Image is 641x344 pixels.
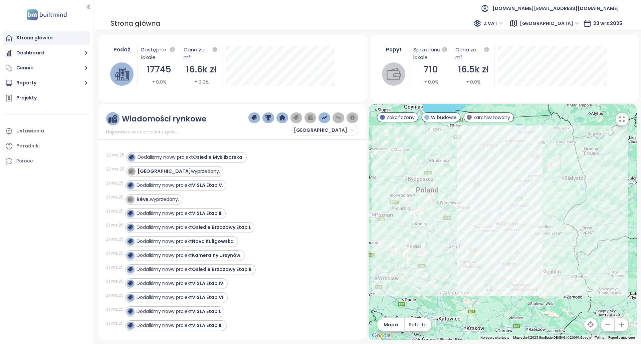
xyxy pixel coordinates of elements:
strong: Nova Kuligowska [192,238,234,245]
img: icon [128,295,133,300]
div: Pomoc [16,157,33,165]
div: 21 wrz 25 [106,180,124,186]
div: 0.0% [465,78,481,86]
strong: Osiedle Myśliborska [193,154,242,160]
strong: Osiedle Brzozowy Etap I [192,224,250,231]
a: Terms (opens in new tab) [595,336,604,339]
div: Dodaliśmy nowy projekt . [137,224,251,231]
div: Dodaliśmy nowy projekt . [137,238,235,245]
div: 17745 [141,63,177,76]
button: Mapa [377,318,404,331]
strong: VISLA Etap I [192,308,220,315]
div: Dodaliśmy nowy projekt . [137,182,223,189]
strong: [GEOGRAPHIC_DATA] [138,168,191,175]
strong: VISLA Etap VI [192,294,223,301]
img: icon [128,253,133,258]
img: icon [128,239,133,244]
div: Dodaliśmy nowy projekt . [137,266,252,273]
div: 22 wrz 25 [106,166,125,172]
a: Ustawienia [3,124,90,138]
span: Najnowsze wiadomości z rynku. [106,128,179,135]
button: Dashboard [3,46,90,60]
div: 21 wrz 25 [106,320,124,326]
div: Dodaliśmy nowy projekt . [137,308,221,315]
div: 21 wrz 25 [106,250,124,256]
div: Ustawienia [16,127,44,135]
img: home-dark-blue.png [279,115,285,121]
span: caret-down [194,79,198,84]
button: Cennik [3,61,90,75]
div: Wiadomości rynkowe [122,115,206,123]
img: information-circle.png [350,115,356,121]
img: price-decreases.png [336,115,342,121]
strong: VISLA Etap V [192,182,222,189]
div: Pomoc [3,154,90,168]
img: icon [128,211,133,216]
img: wallet-dark-grey.png [307,115,313,121]
strong: VISLA Etap II [192,210,221,217]
span: Mapa [384,321,398,328]
a: Open this area in Google Maps (opens a new window) [370,331,392,340]
a: Report a map error [608,336,635,339]
div: Dodaliśmy nowy projekt . [137,252,241,259]
div: 22 wrz 25 [106,152,125,158]
img: logo [25,8,69,22]
img: price-tag-grey.png [293,115,299,121]
div: Cena za m² [184,46,211,61]
div: Dostępne lokale [141,46,177,61]
div: 16.6k zł [184,63,219,76]
span: [DOMAIN_NAME][EMAIL_ADDRESS][DOMAIN_NAME] [492,0,619,16]
div: Strona główna [16,34,53,42]
span: Warszawa [520,18,579,28]
button: Satelita [405,318,431,331]
div: wyprzedany. [138,168,220,175]
div: 21 wrz 25 [106,208,124,214]
img: price-increases.png [322,115,328,121]
div: 21 wrz 25 [106,264,124,270]
strong: Osiedle Brzozowy Etap II [192,266,251,273]
img: icon [129,155,134,159]
img: icon [128,281,133,286]
button: Raporty [3,76,90,90]
div: Projekty [16,94,37,102]
div: 21 wrz 25 [106,194,124,200]
img: price-tag-dark-blue.png [251,115,257,121]
div: 21 wrz 25 [106,278,124,284]
div: 0.0% [151,78,167,86]
span: Zakończony [387,114,415,121]
img: icon [128,225,133,230]
img: Google [370,331,392,340]
span: caret-down [465,79,470,84]
div: 21 wrz 25 [106,292,124,298]
div: Dodaliśmy nowy projekt . [137,280,224,287]
img: icon [128,183,133,188]
span: Zarchiwizowany [473,114,510,121]
strong: VISLA Etap IV [192,280,223,287]
a: Projekty [3,91,90,105]
div: Strona główna [111,17,160,29]
div: Sprzedane lokale [413,46,449,61]
span: caret-down [151,79,156,84]
img: icon [128,197,133,202]
img: icon [128,309,133,314]
img: trophy-dark-blue.png [265,115,271,121]
div: 16.5k zł [455,63,491,76]
span: caret-down [423,79,428,84]
div: wyprzedany. [137,196,179,203]
img: icon [128,323,133,328]
div: Popyt [381,46,406,53]
div: Dodaliśmy nowy projekt . [137,210,222,217]
span: Z VAT [484,18,503,28]
strong: Kameralny Ursynów [192,252,240,259]
div: 0.0% [194,78,209,86]
span: Satelita [409,321,427,328]
strong: VISLA Etap III [192,322,223,329]
div: Dodaliśmy nowy projekt . [137,322,224,329]
img: wallet [387,67,401,81]
div: 21 wrz 25 [106,222,124,228]
img: ruler [109,115,117,123]
strong: Rêve. [137,196,150,203]
img: icon [128,267,133,272]
a: Strona główna [3,31,90,45]
div: Poradniki [16,142,40,150]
